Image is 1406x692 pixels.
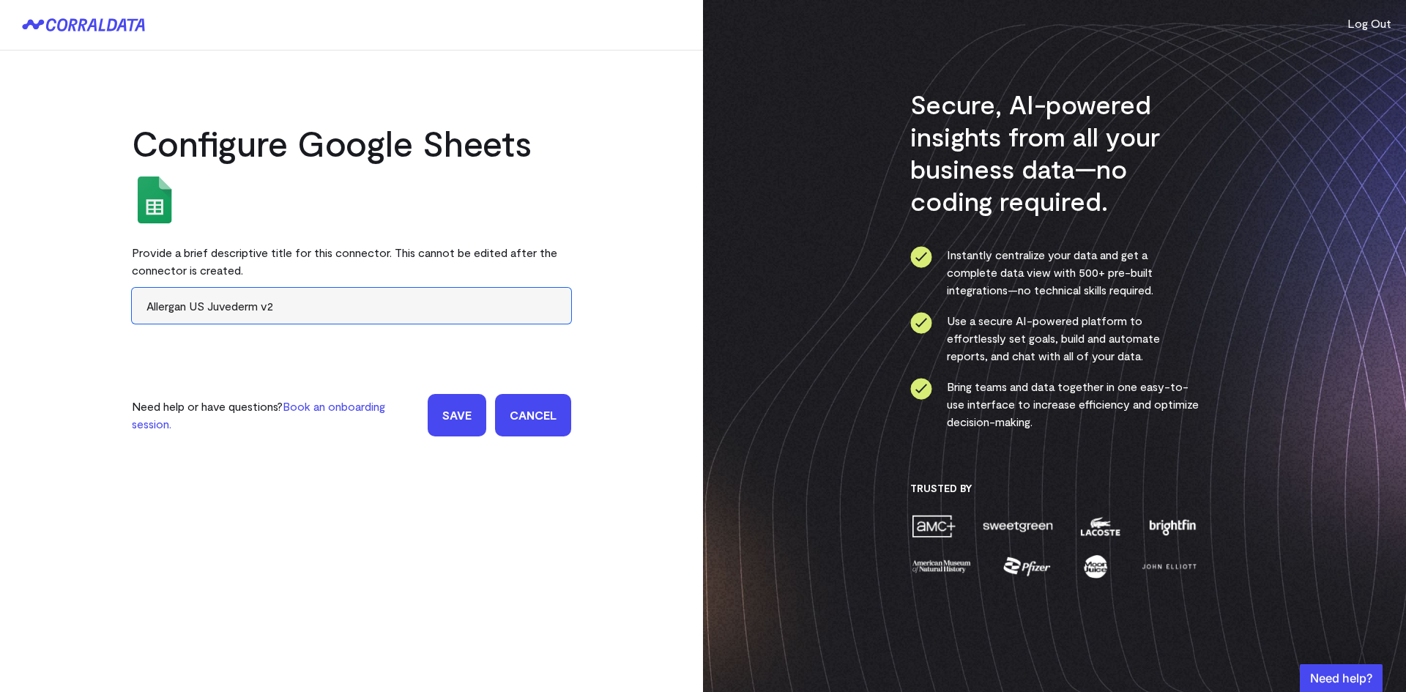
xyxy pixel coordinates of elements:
button: Log Out [1347,15,1391,32]
img: ico-check-circle-0286c843c050abce574082beb609b3a87e49000e2dbcf9c8d101413686918542.svg [910,312,932,334]
img: john-elliott-7c54b8592a34f024266a72de9d15afc68813465291e207b7f02fde802b847052.png [1139,554,1199,579]
h2: Configure Google Sheets [132,121,571,165]
img: pfizer-ec50623584d330049e431703d0cb127f675ce31f452716a68c3f54c01096e829.png [1002,554,1052,579]
h3: Secure, AI-powered insights from all your business data—no coding required. [910,88,1199,217]
h3: Trusted By [910,482,1199,495]
img: google_sheets-08cecd3b9849804923342972265c61ba0f9b7ad901475add952b19b9476c9a45.svg [132,176,179,223]
p: Need help or have questions? [132,398,419,433]
img: brightfin-814104a60bf555cbdbde4872c1947232c4c7b64b86a6714597b672683d806f7b.png [1146,513,1199,539]
img: lacoste-ee8d7bb45e342e37306c36566003b9a215fb06da44313bcf359925cbd6d27eb6.png [1079,513,1122,539]
a: Cancel [495,394,571,436]
img: moon-juice-8ce53f195c39be87c9a230f0550ad6397bce459ce93e102f0ba2bdfd7b7a5226.png [1081,554,1110,579]
img: ico-check-circle-0286c843c050abce574082beb609b3a87e49000e2dbcf9c8d101413686918542.svg [910,378,932,400]
img: ico-check-circle-0286c843c050abce574082beb609b3a87e49000e2dbcf9c8d101413686918542.svg [910,246,932,268]
input: Save [428,394,486,436]
li: Use a secure AI-powered platform to effortlessly set goals, build and automate reports, and chat ... [910,312,1199,365]
input: Enter title here... [132,288,571,324]
li: Bring teams and data together in one easy-to-use interface to increase efficiency and optimize de... [910,378,1199,431]
img: amnh-fc366fa550d3bbd8e1e85a3040e65cc9710d0bea3abcf147aa05e3a03bbbee56.png [910,554,973,579]
li: Instantly centralize your data and get a complete data view with 500+ pre-built integrations—no t... [910,246,1199,299]
img: amc-451ba355745a1e68da4dd692ff574243e675d7a235672d558af61b69e36ec7f3.png [910,513,957,539]
div: Provide a brief descriptive title for this connector. This cannot be edited after the connector i... [132,235,571,288]
img: sweetgreen-51a9cfd6e7f577b5d2973e4b74db2d3c444f7f1023d7d3914010f7123f825463.png [981,513,1054,539]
